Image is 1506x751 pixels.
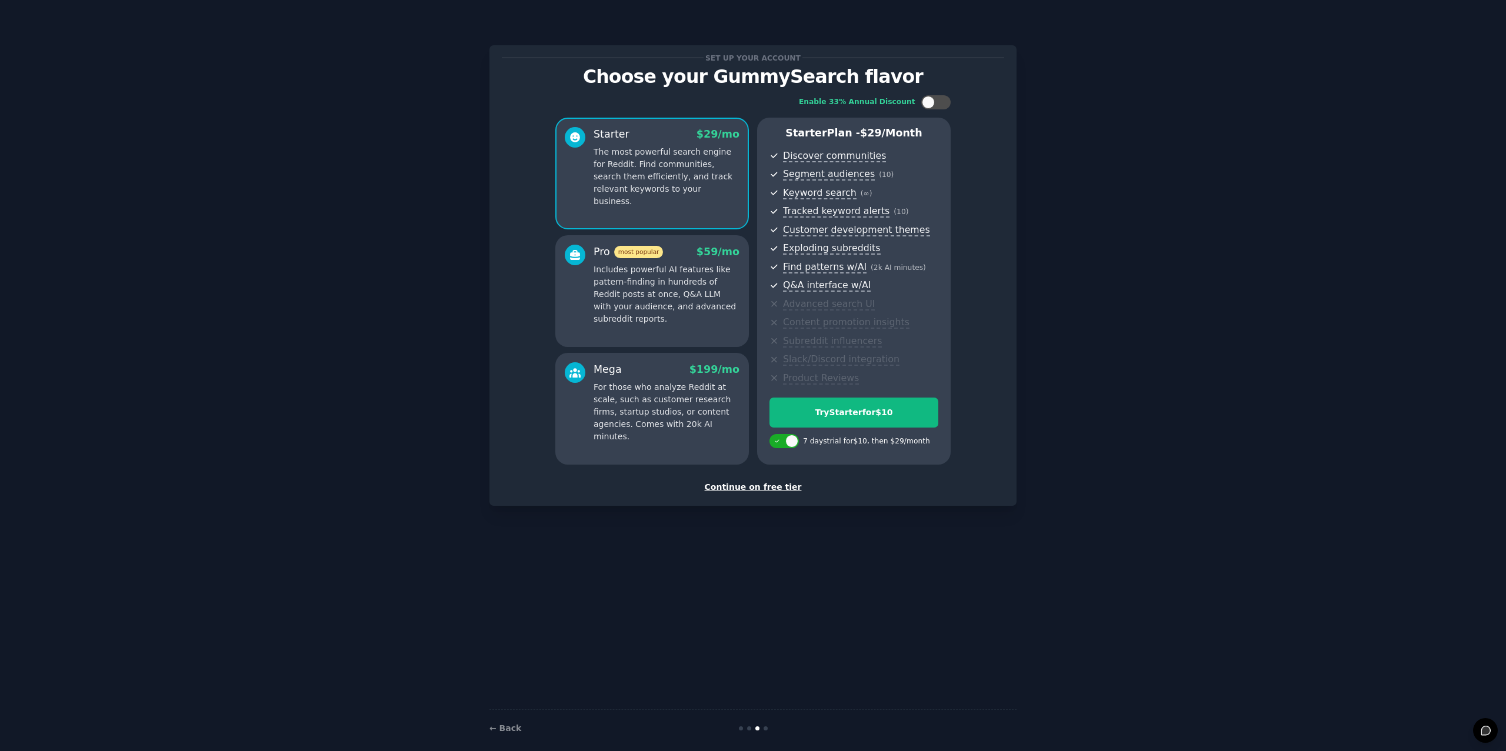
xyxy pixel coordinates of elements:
span: Subreddit influencers [783,335,882,348]
span: ( 10 ) [879,171,894,179]
span: Keyword search [783,187,857,199]
a: ← Back [489,723,521,733]
span: $ 29 /month [860,127,922,139]
span: Discover communities [783,150,886,162]
div: Mega [594,362,622,377]
span: Slack/Discord integration [783,353,899,366]
span: Exploding subreddits [783,242,880,255]
div: Enable 33% Annual Discount [799,97,915,108]
span: Advanced search UI [783,298,875,311]
p: Starter Plan - [769,126,938,141]
div: Try Starter for $10 [770,406,938,419]
span: ( 2k AI minutes ) [871,263,926,272]
span: ( ∞ ) [861,189,872,198]
span: Find patterns w/AI [783,261,867,273]
span: most popular [614,246,664,258]
span: $ 59 /mo [697,246,739,258]
span: Tracked keyword alerts [783,205,889,218]
p: Includes powerful AI features like pattern-finding in hundreds of Reddit posts at once, Q&A LLM w... [594,263,739,325]
p: For those who analyze Reddit at scale, such as customer research firms, startup studios, or conte... [594,381,739,443]
span: Product Reviews [783,372,859,385]
span: Customer development themes [783,224,930,236]
span: Segment audiences [783,168,875,181]
div: Pro [594,245,663,259]
span: Q&A interface w/AI [783,279,871,292]
div: Starter [594,127,629,142]
span: ( 10 ) [894,208,908,216]
button: TryStarterfor$10 [769,398,938,428]
p: Choose your GummySearch flavor [502,66,1004,87]
span: Content promotion insights [783,316,909,329]
span: $ 199 /mo [689,363,739,375]
div: Continue on free tier [502,481,1004,493]
p: The most powerful search engine for Reddit. Find communities, search them efficiently, and track ... [594,146,739,208]
span: Set up your account [704,52,803,64]
div: 7 days trial for $10 , then $ 29 /month [803,436,930,447]
span: $ 29 /mo [697,128,739,140]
